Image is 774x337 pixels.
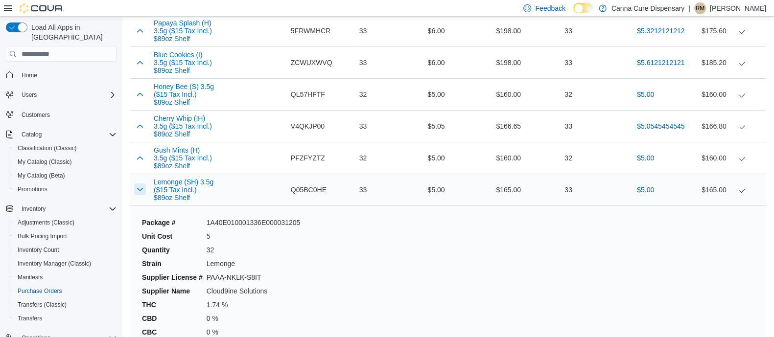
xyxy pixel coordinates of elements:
p: [PERSON_NAME] [710,2,766,14]
span: $5.00 [637,153,654,163]
button: Catalog [2,128,120,141]
button: Adjustments (Classic) [10,216,120,229]
div: $166.65 [492,116,561,136]
dd: 1.74 % [207,300,301,310]
div: 33 [355,53,424,72]
span: Inventory [22,205,46,213]
div: 32 [561,85,629,104]
span: Purchase Orders [14,285,117,297]
span: Transfers [18,315,42,322]
div: $160.00 [492,148,561,168]
span: Load All Apps in [GEOGRAPHIC_DATA] [27,22,117,42]
img: Cova [20,3,64,13]
a: My Catalog (Beta) [14,170,69,181]
a: Manifests [14,271,47,283]
span: $5.00 [637,90,654,99]
div: $175.60 [702,25,762,37]
span: $5.0545454545 [637,121,684,131]
button: Users [2,88,120,102]
a: Transfers [14,313,46,324]
div: $165.00 [702,184,762,196]
dt: THC [142,300,203,310]
dt: CBD [142,314,203,323]
div: $6.00 [424,21,493,41]
div: $5.00 [424,180,493,200]
span: Feedback [535,3,565,13]
div: $5.00 [424,85,493,104]
div: $198.00 [492,53,561,72]
span: My Catalog (Classic) [18,158,72,166]
span: Customers [22,111,50,119]
span: My Catalog (Classic) [14,156,117,168]
dt: Strain [142,259,203,269]
button: Home [2,67,120,82]
dt: Supplier Name [142,286,203,296]
span: Bulk Pricing Import [14,230,117,242]
span: Catalog [18,129,117,140]
span: Inventory [18,203,117,215]
dd: 1A40E010001336E000031205 [207,218,301,227]
div: 33 [355,21,424,41]
span: Dark Mode [573,13,574,14]
button: Inventory Manager (Classic) [10,257,120,270]
span: Classification (Classic) [18,144,77,152]
button: $5.00 [633,148,658,168]
span: Classification (Classic) [14,142,117,154]
span: Promotions [18,185,47,193]
dd: 5 [207,231,301,241]
button: Users [18,89,41,101]
div: $160.00 [492,85,561,104]
span: Transfers [14,313,117,324]
div: 32 [355,85,424,104]
span: Adjustments (Classic) [18,219,74,226]
span: RM [696,2,705,14]
div: 33 [561,53,629,72]
span: Home [18,68,117,81]
a: Transfers (Classic) [14,299,70,311]
button: Inventory Count [10,243,120,257]
span: Purchase Orders [18,287,62,295]
span: My Catalog (Beta) [18,172,65,180]
span: $5.00 [637,185,654,195]
dt: Quantity [142,245,203,255]
a: Bulk Pricing Import [14,230,71,242]
div: 33 [355,180,424,200]
dd: Lemonge [207,259,301,269]
span: Inventory Count [14,244,117,256]
a: My Catalog (Classic) [14,156,76,168]
span: V4QKJP00 [291,120,325,132]
button: Blue Cookies (I) 3.5g ($15 Tax Incl.) $89oz Shelf [154,51,214,74]
div: $198.00 [492,21,561,41]
button: Promotions [10,182,120,196]
div: $160.00 [702,89,762,100]
div: 32 [561,148,629,168]
button: Transfers (Classic) [10,298,120,312]
div: $5.05 [424,116,493,136]
div: $165.00 [492,180,561,200]
a: Purchase Orders [14,285,66,297]
div: 33 [561,180,629,200]
p: | [688,2,690,14]
span: Users [18,89,117,101]
button: Catalog [18,129,46,140]
a: Adjustments (Classic) [14,217,78,228]
span: Q05BC0HE [291,184,327,196]
button: Papaya Splash (H) 3.5g ($15 Tax Incl.) $89oz Shelf [154,19,214,43]
a: Inventory Manager (Classic) [14,258,95,270]
dd: PAAA-NKLK-S8IT [207,272,301,282]
div: $160.00 [702,152,762,164]
button: My Catalog (Beta) [10,169,120,182]
dt: Unit Cost [142,231,203,241]
span: $5.3212121212 [637,26,684,36]
span: Adjustments (Classic) [14,217,117,228]
div: 33 [561,21,629,41]
button: Lemonge (SH) 3.5g ($15 Tax Incl.) $89oz Shelf [154,178,214,202]
div: $5.00 [424,148,493,168]
div: 32 [355,148,424,168]
dd: 32 [207,245,301,255]
button: $5.3212121212 [633,21,688,41]
span: Transfers (Classic) [18,301,67,309]
dd: 0 % [207,314,301,323]
div: $166.80 [702,120,762,132]
button: $5.6121212121 [633,53,688,72]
